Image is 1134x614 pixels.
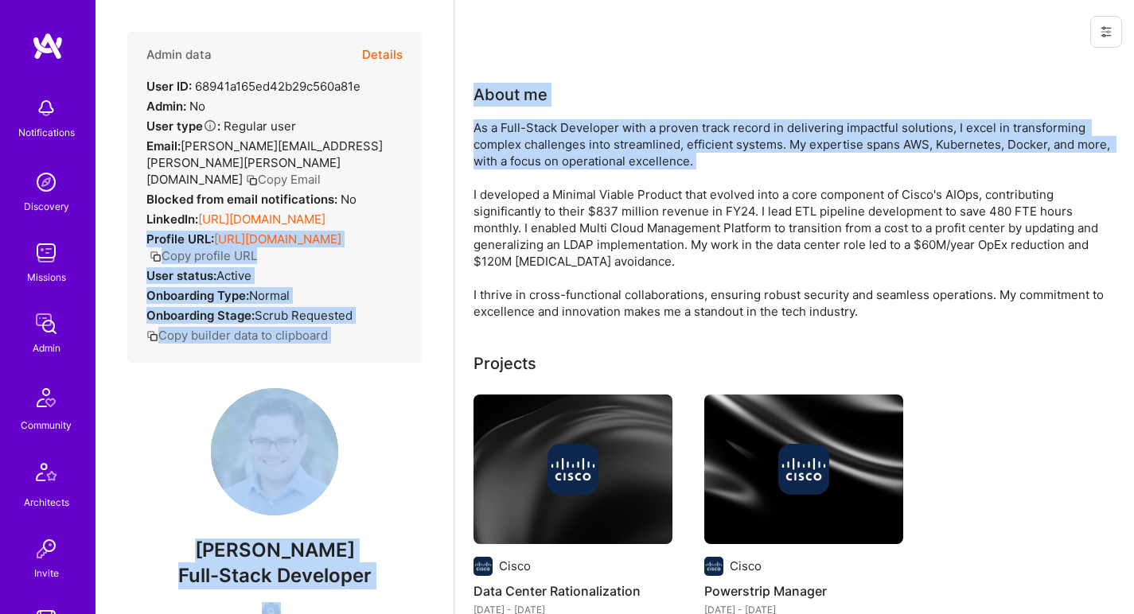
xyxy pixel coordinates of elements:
[730,558,762,574] div: Cisco
[34,565,59,581] div: Invite
[146,48,212,62] h4: Admin data
[548,444,598,495] img: Company logo
[146,99,186,114] strong: Admin:
[704,557,723,576] img: Company logo
[499,558,531,574] div: Cisco
[32,32,64,60] img: logo
[30,237,62,269] img: teamwork
[24,198,69,215] div: Discovery
[146,119,220,134] strong: User type :
[146,192,341,207] strong: Blocked from email notifications:
[150,251,162,262] i: icon Copy
[704,581,903,601] h4: Powerstrip Manager
[198,212,325,227] a: [URL][DOMAIN_NAME]
[146,79,192,94] strong: User ID:
[216,268,251,283] span: Active
[246,171,321,188] button: Copy Email
[27,456,65,494] img: Architects
[24,494,69,511] div: Architects
[246,174,258,186] i: icon Copy
[30,92,62,124] img: bell
[473,581,672,601] h4: Data Center Rationalization
[30,166,62,198] img: discovery
[146,98,205,115] div: No
[362,32,403,78] button: Details
[146,78,360,95] div: 68941a165ed42b29c560a81e
[178,564,372,587] span: Full-Stack Developer
[27,269,66,286] div: Missions
[33,340,60,356] div: Admin
[203,119,217,133] i: Help
[214,231,341,247] a: [URL][DOMAIN_NAME]
[473,119,1110,320] div: As a Full-Stack Developer with a proven track record in delivering impactful solutions, I excel i...
[127,538,422,562] span: [PERSON_NAME]
[146,231,214,247] strong: Profile URL:
[778,444,829,495] img: Company logo
[146,191,357,208] div: No
[146,138,383,187] span: [PERSON_NAME][EMAIL_ADDRESS][PERSON_NAME][PERSON_NAME][DOMAIN_NAME]
[473,557,493,576] img: Company logo
[30,308,62,340] img: admin teamwork
[473,83,548,107] div: About me
[30,533,62,565] img: Invite
[249,288,290,303] span: normal
[146,118,296,134] div: Regular user
[150,247,257,264] button: Copy profile URL
[473,352,536,375] div: Projects
[18,124,75,141] div: Notifications
[146,330,158,342] i: icon Copy
[473,394,672,544] img: cover
[21,417,72,433] div: Community
[146,308,255,323] strong: Onboarding Stage:
[211,388,338,515] img: User Avatar
[255,308,353,323] span: Scrub Requested
[146,212,198,227] strong: LinkedIn:
[27,379,65,417] img: Community
[146,138,181,153] strong: Email:
[146,268,216,283] strong: User status:
[704,394,903,544] img: cover
[146,288,249,303] strong: Onboarding Type:
[146,327,328,344] button: Copy builder data to clipboard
